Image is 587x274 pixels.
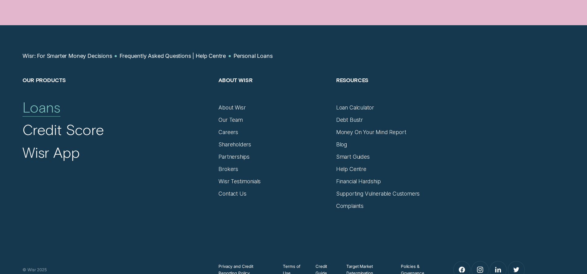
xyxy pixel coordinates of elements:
[218,190,246,197] a: Contact Us
[22,53,112,59] a: Wisr: For Smarter Money Decisions
[336,77,447,104] h2: Resources
[218,77,329,104] h2: About Wisr
[336,141,347,148] a: Blog
[22,144,79,161] a: Wisr App
[22,121,104,139] a: Credit Score
[120,53,226,59] a: Frequently Asked Questions | Help Centre
[336,153,370,160] a: Smart Guides
[218,104,246,111] a: About Wisr
[218,153,250,160] a: Partnerships
[22,98,60,116] a: Loans
[336,166,366,173] a: Help Centre
[336,203,364,209] a: Complaints
[336,178,381,185] a: Financial Hardship
[218,178,261,185] a: Wisr Testimonials
[19,266,215,273] div: © Wisr 2025
[336,190,420,197] a: Supporting Vulnerable Customers
[218,129,238,136] a: Careers
[336,129,406,136] a: Money On Your Mind Report
[234,53,273,59] a: Personal Loans
[218,166,238,173] a: Brokers
[218,141,251,148] a: Shareholders
[336,104,374,111] a: Loan Calculator
[336,117,363,123] a: Debt Bustr
[218,117,243,123] a: Our Team
[22,77,212,104] h2: Our Products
